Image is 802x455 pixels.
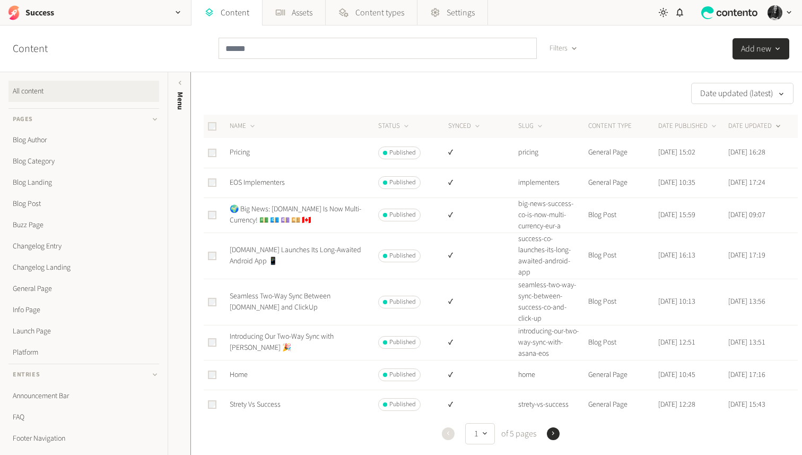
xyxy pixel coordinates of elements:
span: Published [389,210,416,220]
td: strety-vs-success [518,390,588,419]
a: [DOMAIN_NAME] Launches Its Long-Awaited Android App 📱 [230,245,361,267]
a: Changelog Landing [8,257,159,278]
time: [DATE] 17:24 [728,177,765,188]
button: 1 [465,423,495,444]
button: NAME [230,121,257,132]
td: ✔ [448,233,518,279]
a: Introducing Our Two-Way Sync with [PERSON_NAME] 🎉 [230,331,334,353]
td: ✔ [448,360,518,390]
span: Published [389,400,416,409]
button: Filters [541,38,586,59]
td: pricing [518,138,588,168]
time: [DATE] 10:13 [658,296,695,307]
td: General Page [588,360,658,390]
span: Content types [355,6,404,19]
button: DATE PUBLISHED [658,121,718,132]
button: Date updated (latest) [691,83,794,104]
td: success-co-launches-its-long-awaited-android-app [518,233,588,279]
td: ✔ [448,168,518,198]
td: introducing-our-two-way-sync-with-asana-eos [518,325,588,360]
time: [DATE] 16:13 [658,250,695,261]
time: [DATE] 12:51 [658,337,695,348]
a: Blog Landing [8,172,159,193]
span: Published [389,178,416,187]
a: Changelog Entry [8,236,159,257]
a: 🌍 Big News: [DOMAIN_NAME] Is Now Multi-Currency! 💵 💶 💷 💴 🇨🇦 [230,204,361,226]
a: Info Page [8,299,159,321]
td: Blog Post [588,198,658,233]
td: General Page [588,168,658,198]
a: FAQ [8,407,159,428]
a: Seamless Two-Way Sync Between [DOMAIN_NAME] and ClickUp [230,291,330,313]
span: Published [389,148,416,158]
td: Blog Post [588,233,658,279]
button: SLUG [518,121,544,132]
time: [DATE] 10:45 [658,370,695,380]
td: big-news-success-co-is-now-multi-currency-eur-a [518,198,588,233]
a: Strety Vs Success [230,399,281,410]
a: Buzz Page [8,214,159,236]
td: seamless-two-way-sync-between-success-co-and-click-up [518,279,588,325]
time: [DATE] 15:43 [728,399,765,410]
td: General Page [588,390,658,419]
td: Blog Post [588,279,658,325]
time: [DATE] 10:35 [658,177,695,188]
a: Pricing [230,147,250,158]
td: implementers [518,168,588,198]
h2: Success [25,6,54,19]
span: Published [389,370,416,380]
time: [DATE] 09:07 [728,210,765,220]
button: Add new [733,38,789,59]
span: Published [389,297,416,307]
a: EOS Implementers [230,177,285,188]
time: [DATE] 13:56 [728,296,765,307]
span: Settings [447,6,475,19]
time: [DATE] 17:19 [728,250,765,261]
time: [DATE] 16:28 [728,147,765,158]
td: ✔ [448,279,518,325]
time: [DATE] 12:28 [658,399,695,410]
time: [DATE] 15:02 [658,147,695,158]
span: of 5 pages [499,427,536,440]
button: DATE UPDATED [728,121,782,132]
span: Filters [550,43,568,54]
th: CONTENT TYPE [588,115,658,138]
button: SYNCED [448,121,482,132]
a: Blog Author [8,130,159,151]
td: General Page [588,138,658,168]
time: [DATE] 13:51 [728,337,765,348]
a: Blog Post [8,193,159,214]
td: ✔ [448,138,518,168]
td: ✔ [448,390,518,419]
a: Home [230,370,248,380]
button: STATUS [378,121,411,132]
h2: Content [13,41,72,57]
a: Platform [8,342,159,363]
td: home [518,360,588,390]
span: Entries [13,370,40,380]
td: ✔ [448,198,518,233]
a: General Page [8,278,159,299]
span: Published [389,338,416,347]
img: Success [6,5,21,20]
a: All content [8,81,159,102]
img: Hollie Duncan [768,5,782,20]
a: Announcement Bar [8,385,159,407]
span: Published [389,251,416,261]
a: Launch Page [8,321,159,342]
a: Footer Navigation [8,428,159,449]
span: Menu [175,92,186,110]
time: [DATE] 15:59 [658,210,695,220]
td: ✔ [448,325,518,360]
td: Blog Post [588,325,658,360]
a: Blog Category [8,151,159,172]
span: Pages [13,115,33,124]
time: [DATE] 17:16 [728,370,765,380]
